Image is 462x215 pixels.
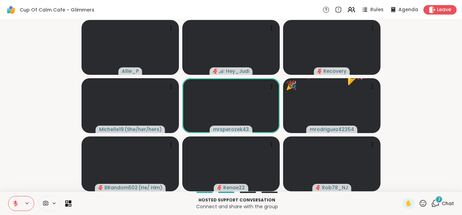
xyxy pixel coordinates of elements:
span: mrsperozek43 [213,126,249,133]
span: Cup Of Calm Cafe - Glimmers [20,6,94,13]
span: audio-muted [217,185,222,190]
span: BRandom502 [105,184,138,191]
span: audio-muted [98,185,103,190]
span: 2 [438,196,440,202]
p: Connect and share with the group [75,203,398,210]
span: mrodriguez42354 [310,126,354,133]
span: audio-muted [317,69,322,73]
span: Leave [437,6,451,13]
span: Renae22 [223,184,245,191]
span: ( He/ Him ) [138,184,162,191]
p: Hosted support conversation [75,197,398,203]
span: Rob78_NJ [322,184,348,191]
span: Agenda [398,6,418,13]
span: Hey_Judi [226,68,249,74]
button: 🎉 [319,45,359,84]
img: ShareWell Logomark [5,4,17,16]
span: Chat [442,200,454,207]
span: Rules [370,6,384,13]
div: 🎉 [286,79,297,92]
span: Allie_P [122,68,139,74]
span: ✋ [405,199,412,208]
span: audio-muted [213,69,218,73]
span: Recovery [323,68,346,74]
span: ( She/her/hers ) [124,126,162,133]
span: Michelle19 [99,126,124,133]
span: audio-muted [316,185,321,190]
